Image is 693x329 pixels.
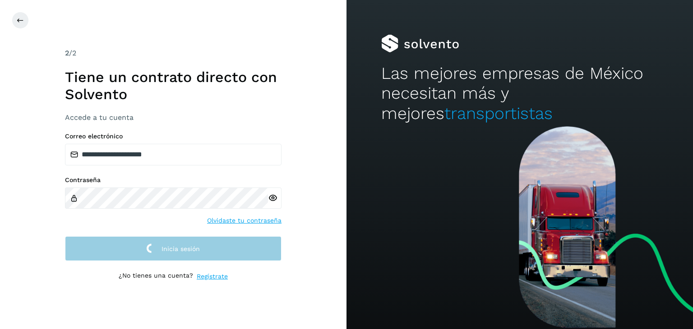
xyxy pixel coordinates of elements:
button: Inicia sesión [65,236,282,261]
div: /2 [65,48,282,59]
h3: Accede a tu cuenta [65,113,282,122]
p: ¿No tienes una cuenta? [119,272,193,281]
span: Inicia sesión [162,246,200,252]
label: Contraseña [65,176,282,184]
a: Regístrate [197,272,228,281]
span: transportistas [444,104,553,123]
h1: Tiene un contrato directo con Solvento [65,69,282,103]
label: Correo electrónico [65,133,282,140]
h2: Las mejores empresas de México necesitan más y mejores [381,64,658,123]
a: Olvidaste tu contraseña [207,216,282,225]
span: 2 [65,49,69,57]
